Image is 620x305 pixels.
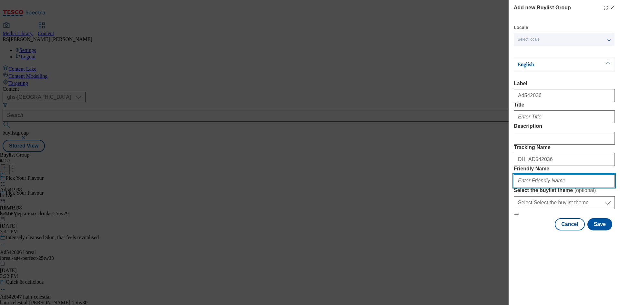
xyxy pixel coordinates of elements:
[514,123,615,129] label: Description
[514,166,615,172] label: Friendly Name
[587,218,612,230] button: Save
[514,81,615,86] label: Label
[514,153,615,166] input: Enter Tracking Name
[514,187,615,194] label: Select the buylist theme
[514,102,615,108] label: Title
[514,33,615,46] button: Select locale
[574,188,596,193] span: ( optional )
[514,89,615,102] input: Enter Label
[555,218,584,230] button: Cancel
[514,110,615,123] input: Enter Title
[514,145,615,150] label: Tracking Name
[517,61,585,68] p: English
[514,174,615,187] input: Enter Friendly Name
[514,132,615,145] input: Enter Description
[514,26,528,29] label: Locale
[514,4,571,12] h4: Add new Buylist Group
[518,37,540,42] span: Select locale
